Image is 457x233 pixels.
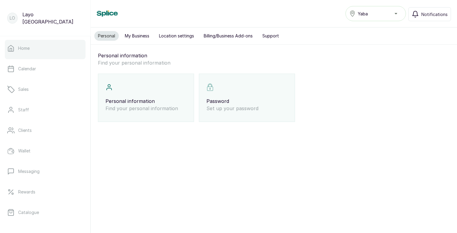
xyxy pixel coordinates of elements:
[18,189,35,195] p: Rewards
[98,52,450,59] p: Personal information
[105,105,186,112] p: Find your personal information
[18,168,40,174] p: Messaging
[105,97,186,105] p: Personal information
[199,74,295,122] div: PasswordSet up your password
[18,148,31,154] p: Wallet
[5,163,86,180] a: Messaging
[5,184,86,200] a: Rewards
[421,11,448,18] span: Notifications
[98,74,194,122] div: Personal informationFind your personal information
[5,81,86,98] a: Sales
[5,60,86,77] a: Calendar
[18,66,36,72] p: Calendar
[206,97,287,105] p: Password
[5,101,86,118] a: Staff
[18,86,29,92] p: Sales
[22,11,83,25] p: Layo [GEOGRAPHIC_DATA]
[5,142,86,159] a: Wallet
[121,31,153,41] button: My Business
[358,11,368,17] span: Yaba
[206,105,287,112] p: Set up your password
[98,59,450,66] p: Find your personal information
[10,15,15,21] p: LO
[94,31,119,41] button: Personal
[155,31,198,41] button: Location settings
[18,209,39,215] p: Catalogue
[18,127,32,133] p: Clients
[408,7,451,21] button: Notifications
[5,204,86,221] a: Catalogue
[5,40,86,57] a: Home
[18,45,30,51] p: Home
[18,107,29,113] p: Staff
[259,31,283,41] button: Support
[200,31,256,41] button: Billing/Business Add-ons
[5,122,86,139] a: Clients
[345,6,406,21] button: Yaba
